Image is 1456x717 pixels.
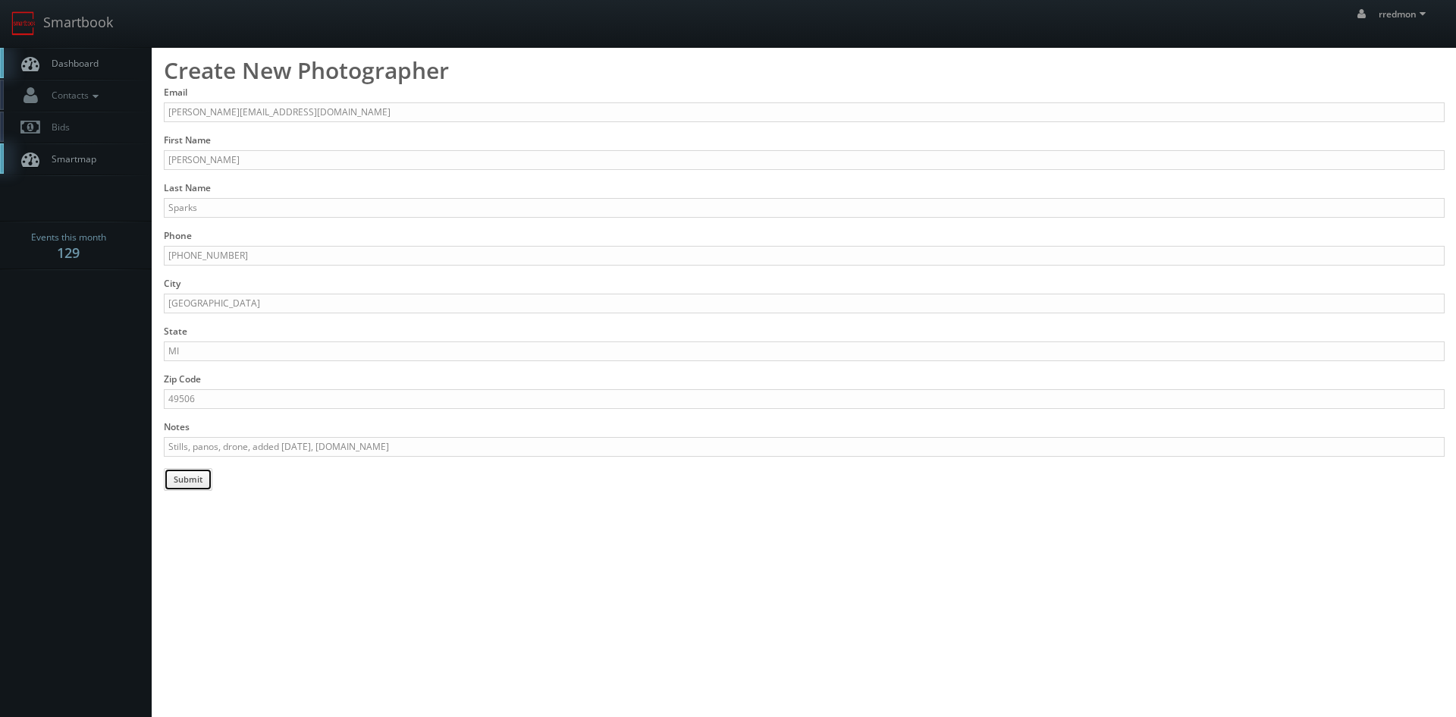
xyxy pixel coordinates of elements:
[44,153,96,165] span: Smartmap
[1379,8,1430,20] span: rredmon
[164,373,201,385] label: Zip Code
[31,230,106,245] span: Events this month
[164,134,211,146] label: First Name
[164,86,187,99] label: Email
[11,11,36,36] img: smartbook-logo.png
[164,229,192,242] label: Phone
[164,181,211,194] label: Last Name
[164,420,190,433] label: Notes
[164,325,187,338] label: State
[57,244,80,262] strong: 129
[164,468,212,491] button: Submit
[164,277,180,290] label: City
[164,63,1445,78] h2: Create New Photographer
[44,121,70,134] span: Bids
[44,57,99,70] span: Dashboard
[44,89,102,102] span: Contacts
